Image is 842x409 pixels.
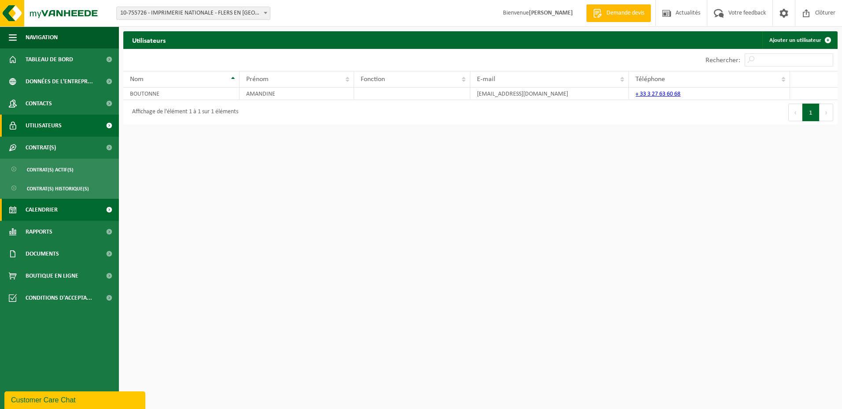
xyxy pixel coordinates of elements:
iframe: chat widget [4,390,147,409]
a: Ajouter un utilisateur [762,31,837,49]
td: BOUTONNE [123,88,240,100]
a: Contrat(s) actif(s) [2,161,117,178]
span: Prénom [246,76,269,83]
td: [EMAIL_ADDRESS][DOMAIN_NAME] [470,88,629,100]
label: Rechercher: [705,57,740,64]
span: Rapports [26,221,52,243]
span: Contrat(s) [26,137,56,159]
td: AMANDINE [240,88,354,100]
span: Fonction [361,76,385,83]
span: Tableau de bord [26,48,73,71]
span: Conditions d'accepta... [26,287,92,309]
a: Demande devis [586,4,651,22]
button: Previous [788,104,802,121]
a: + 33 3 27 63 60 68 [635,91,680,97]
strong: [PERSON_NAME] [529,10,573,16]
span: Calendrier [26,199,58,221]
span: Téléphone [635,76,665,83]
span: Navigation [26,26,58,48]
h2: Utilisateurs [123,31,174,48]
span: Données de l'entrepr... [26,71,93,93]
button: 1 [802,104,820,121]
span: Demande devis [604,9,646,18]
span: Boutique en ligne [26,265,78,287]
span: Utilisateurs [26,115,62,137]
span: 10-755726 - IMPRIMERIE NATIONALE - FLERS EN ESCREBIEUX [117,7,270,19]
span: Contrat(s) historique(s) [27,180,89,197]
span: Contrat(s) actif(s) [27,161,74,178]
a: Contrat(s) historique(s) [2,180,117,197]
span: 10-755726 - IMPRIMERIE NATIONALE - FLERS EN ESCREBIEUX [116,7,270,20]
span: Contacts [26,93,52,115]
span: Documents [26,243,59,265]
button: Next [820,104,833,121]
span: E-mail [477,76,495,83]
div: Affichage de l'élément 1 à 1 sur 1 éléments [128,104,238,120]
span: Nom [130,76,144,83]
